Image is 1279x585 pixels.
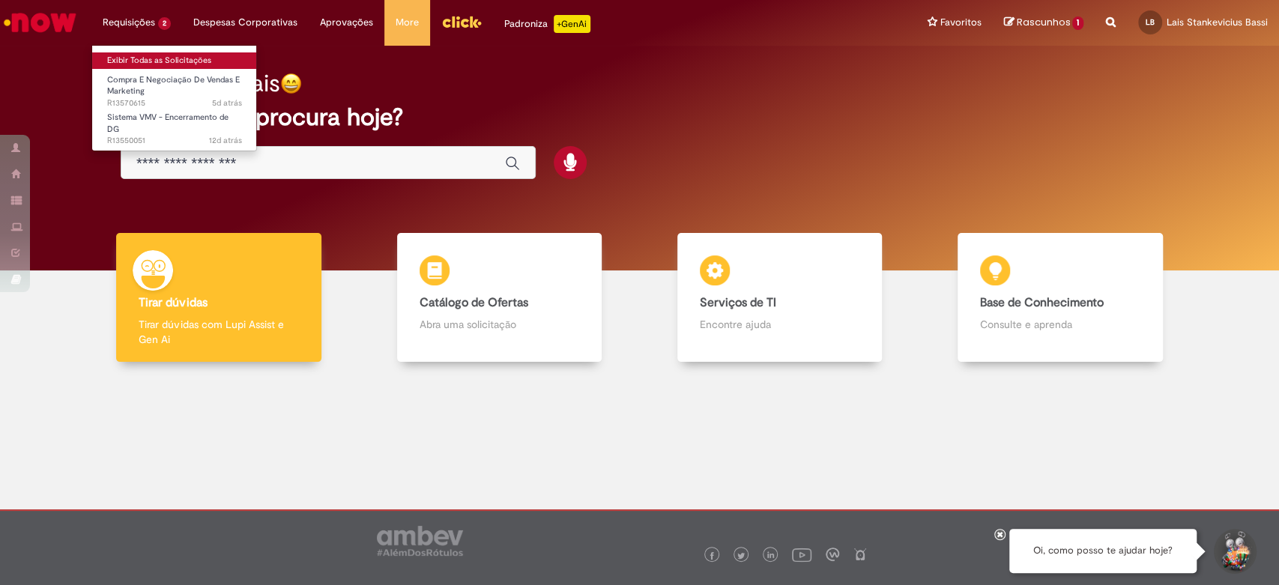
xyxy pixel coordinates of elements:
[980,295,1104,310] b: Base de Conhecimento
[209,135,242,146] time: 19/09/2025 11:04:38
[92,52,257,69] a: Exibir Todas as Solicitações
[209,135,242,146] span: 12d atrás
[139,295,207,310] b: Tirar dúvidas
[420,317,579,332] p: Abra uma solicitação
[980,317,1140,332] p: Consulte e aprenda
[940,15,981,30] span: Favoritos
[441,10,482,33] img: click_logo_yellow_360x200.png
[107,97,242,109] span: R13570615
[1072,16,1083,30] span: 1
[91,45,257,151] ul: Requisições
[396,15,419,30] span: More
[640,233,920,363] a: Serviços de TI Encontre ajuda
[700,295,776,310] b: Serviços de TI
[280,73,302,94] img: happy-face.png
[107,74,240,97] span: Compra E Negociação De Vendas E Marketing
[107,135,242,147] span: R13550051
[320,15,373,30] span: Aprovações
[1,7,79,37] img: ServiceNow
[212,97,242,109] span: 5d atrás
[700,317,859,332] p: Encontre ajuda
[103,15,155,30] span: Requisições
[1212,529,1257,574] button: Iniciar Conversa de Suporte
[158,17,171,30] span: 2
[708,552,716,560] img: logo_footer_facebook.png
[1146,17,1155,27] span: LB
[79,233,359,363] a: Tirar dúvidas Tirar dúvidas com Lupi Assist e Gen Ai
[107,112,229,135] span: Sistema VMV - Encerramento de DG
[504,15,590,33] div: Padroniza
[121,104,1158,130] h2: O que você procura hoje?
[737,552,745,560] img: logo_footer_twitter.png
[826,548,839,561] img: logo_footer_workplace.png
[212,97,242,109] time: 26/09/2025 13:33:18
[1003,16,1083,30] a: Rascunhos
[193,15,297,30] span: Despesas Corporativas
[792,545,811,564] img: logo_footer_youtube.png
[92,72,257,104] a: Aberto R13570615 : Compra E Negociação De Vendas E Marketing
[1167,16,1268,28] span: Lais Stankevicius Bassi
[920,233,1200,363] a: Base de Conhecimento Consulte e aprenda
[554,15,590,33] p: +GenAi
[377,526,463,556] img: logo_footer_ambev_rotulo_gray.png
[853,548,867,561] img: logo_footer_naosei.png
[420,295,528,310] b: Catálogo de Ofertas
[359,233,639,363] a: Catálogo de Ofertas Abra uma solicitação
[139,317,298,347] p: Tirar dúvidas com Lupi Assist e Gen Ai
[1009,529,1197,573] div: Oi, como posso te ajudar hoje?
[1016,15,1070,29] span: Rascunhos
[92,109,257,142] a: Aberto R13550051 : Sistema VMV - Encerramento de DG
[767,551,775,560] img: logo_footer_linkedin.png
